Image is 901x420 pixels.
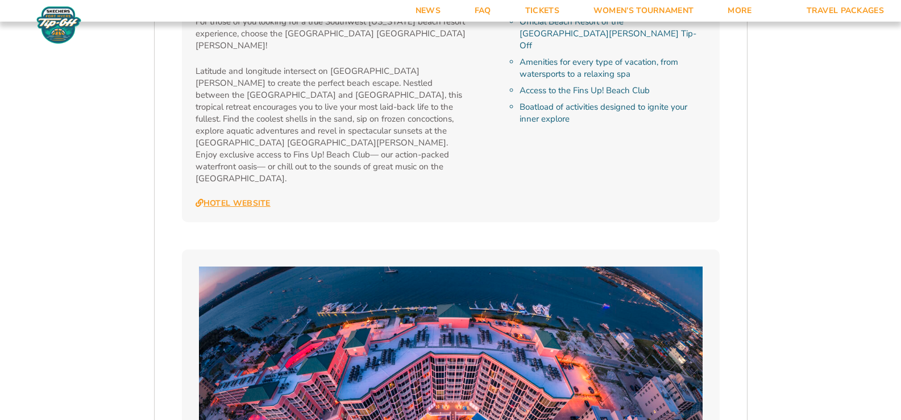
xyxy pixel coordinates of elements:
[196,16,468,52] p: For those of you looking for a true Southwest [US_STATE] beach resort experience, choose the [GEO...
[520,56,705,80] li: Amenities for every type of vacation, from watersports to a relaxing spa
[520,85,705,97] li: Access to the Fins Up! Beach Club
[520,101,705,125] li: Boatload of activities designed to ignite your inner explore
[196,65,468,185] p: Latitude and longitude intersect on [GEOGRAPHIC_DATA][PERSON_NAME] to create the perfect beach es...
[34,6,84,44] img: Fort Myers Tip-Off
[196,198,271,209] a: Hotel Website
[520,16,705,52] li: Official Beach Resort of the [GEOGRAPHIC_DATA][PERSON_NAME] Tip-Off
